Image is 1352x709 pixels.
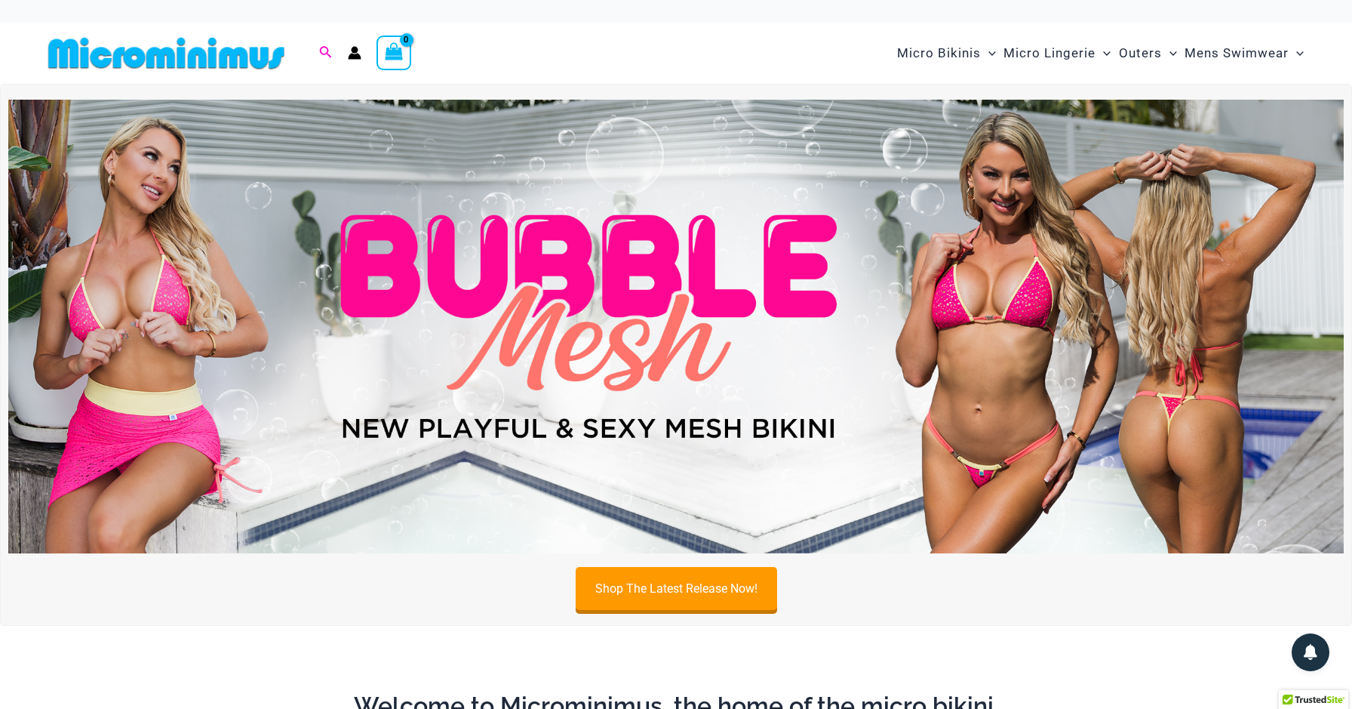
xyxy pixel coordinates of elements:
[981,34,996,72] span: Menu Toggle
[1181,30,1307,76] a: Mens SwimwearMenu ToggleMenu Toggle
[893,30,1000,76] a: Micro BikinisMenu ToggleMenu Toggle
[897,34,981,72] span: Micro Bikinis
[1003,34,1095,72] span: Micro Lingerie
[319,44,333,63] a: Search icon link
[1162,34,1177,72] span: Menu Toggle
[891,28,1310,79] nav: Site Navigation
[1119,34,1162,72] span: Outers
[8,100,1344,554] img: Bubble Mesh Highlight Pink
[1095,34,1111,72] span: Menu Toggle
[1115,30,1181,76] a: OutersMenu ToggleMenu Toggle
[576,567,777,610] a: Shop The Latest Release Now!
[42,36,290,70] img: MM SHOP LOGO FLAT
[348,46,361,60] a: Account icon link
[1000,30,1114,76] a: Micro LingerieMenu ToggleMenu Toggle
[376,35,411,70] a: View Shopping Cart, empty
[1185,34,1289,72] span: Mens Swimwear
[1289,34,1304,72] span: Menu Toggle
